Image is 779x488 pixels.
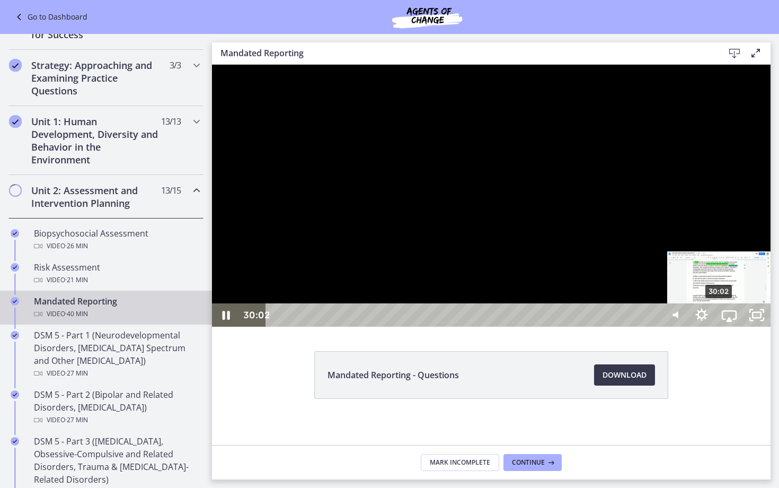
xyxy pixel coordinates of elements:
[11,390,19,399] i: Completed
[594,364,655,386] a: Download
[603,369,647,381] span: Download
[476,239,503,262] button: Show settings menu
[65,367,88,380] span: · 27 min
[448,239,476,262] button: Mute
[31,115,161,166] h2: Unit 1: Human Development, Diversity and Behavior in the Environment
[65,308,88,320] span: · 40 min
[421,454,499,471] button: Mark Incomplete
[212,65,771,327] iframe: Video Lesson
[34,261,199,286] div: Risk Assessment
[11,229,19,238] i: Completed
[430,458,490,467] span: Mark Incomplete
[34,329,199,380] div: DSM 5 - Part 1 (Neurodevelopmental Disorders, [MEDICAL_DATA] Spectrum and Other [MEDICAL_DATA])
[34,388,199,426] div: DSM 5 - Part 2 (Bipolar and Related Disorders, [MEDICAL_DATA])
[31,184,161,210] h2: Unit 2: Assessment and Intervention Planning
[34,274,199,286] div: Video
[503,239,531,262] button: Airplay
[161,184,181,197] span: 13 / 15
[11,263,19,272] i: Completed
[327,369,459,381] span: Mandated Reporting - Questions
[65,414,88,426] span: · 27 min
[9,59,22,72] i: Completed
[34,308,199,320] div: Video
[512,458,545,467] span: Continue
[34,295,199,320] div: Mandated Reporting
[13,11,87,23] a: Go to Dashboard
[161,115,181,128] span: 13 / 13
[34,414,199,426] div: Video
[220,47,707,59] h3: Mandated Reporting
[11,297,19,306] i: Completed
[34,240,199,252] div: Video
[11,437,19,446] i: Completed
[503,454,562,471] button: Continue
[531,239,559,262] button: Unfullscreen
[364,4,491,30] img: Agents of Change
[65,274,88,286] span: · 21 min
[31,59,161,97] h2: Strategy: Approaching and Examining Practice Questions
[34,367,199,380] div: Video
[11,331,19,339] i: Completed
[65,240,88,252] span: · 26 min
[9,115,22,128] i: Completed
[170,59,181,72] span: 3 / 3
[34,227,199,252] div: Biopsychosocial Assessment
